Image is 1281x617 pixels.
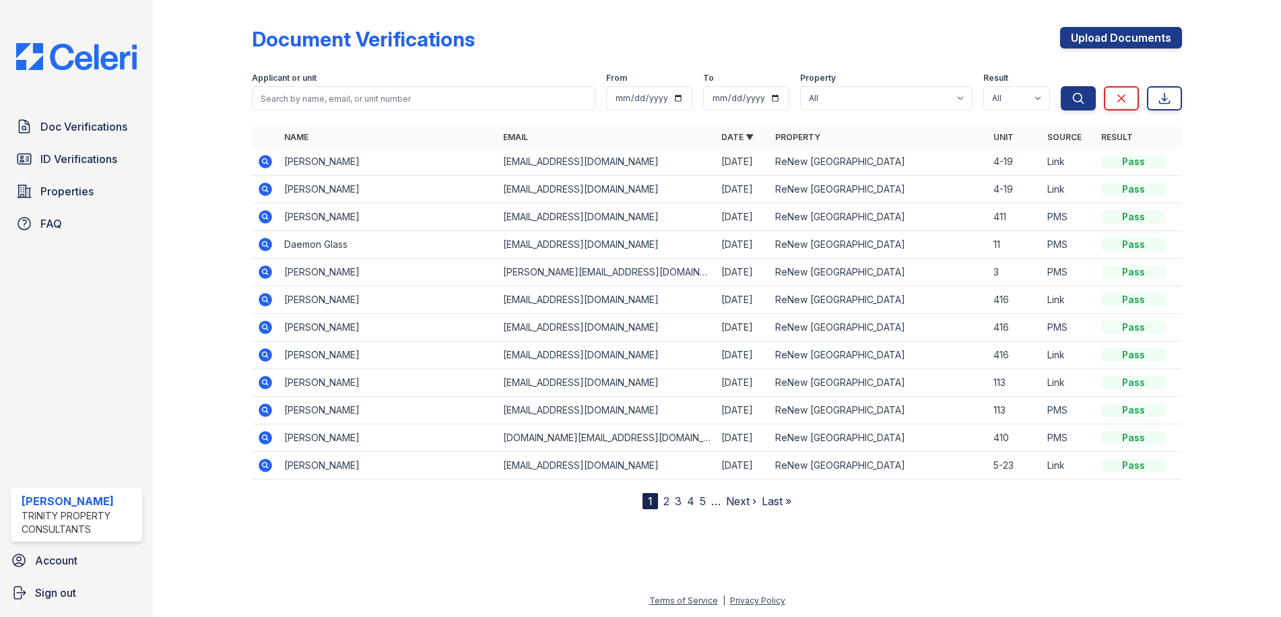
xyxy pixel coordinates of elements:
a: Result [1101,132,1133,142]
td: [DATE] [716,424,770,452]
td: [PERSON_NAME] [279,397,497,424]
div: Pass [1101,238,1166,251]
div: Pass [1101,431,1166,445]
td: ReNew [GEOGRAPHIC_DATA] [770,176,988,203]
td: [EMAIL_ADDRESS][DOMAIN_NAME] [498,231,716,259]
td: [DATE] [716,203,770,231]
div: Pass [1101,293,1166,306]
td: [EMAIL_ADDRESS][DOMAIN_NAME] [498,342,716,369]
div: Pass [1101,210,1166,224]
td: [PERSON_NAME] [279,259,497,286]
td: Link [1042,369,1096,397]
a: Next › [726,494,756,508]
div: Trinity Property Consultants [22,509,137,536]
td: [DATE] [716,286,770,314]
td: 411 [988,203,1042,231]
a: Privacy Policy [730,595,785,606]
td: [DATE] [716,314,770,342]
a: FAQ [11,210,142,237]
span: Account [35,552,77,569]
label: From [606,73,627,84]
a: 2 [663,494,669,508]
input: Search by name, email, or unit number [252,86,595,110]
td: Link [1042,342,1096,369]
label: Applicant or unit [252,73,317,84]
span: Doc Verifications [40,119,127,135]
a: Account [5,547,147,574]
td: [EMAIL_ADDRESS][DOMAIN_NAME] [498,369,716,397]
div: Pass [1101,155,1166,168]
td: ReNew [GEOGRAPHIC_DATA] [770,397,988,424]
td: ReNew [GEOGRAPHIC_DATA] [770,259,988,286]
div: Pass [1101,321,1166,334]
td: 4-19 [988,176,1042,203]
label: To [703,73,714,84]
td: ReNew [GEOGRAPHIC_DATA] [770,148,988,176]
td: 410 [988,424,1042,452]
td: [DATE] [716,259,770,286]
td: [PERSON_NAME] [279,369,497,397]
label: Property [800,73,836,84]
td: [EMAIL_ADDRESS][DOMAIN_NAME] [498,397,716,424]
td: [PERSON_NAME] [279,176,497,203]
td: [DATE] [716,397,770,424]
td: 416 [988,342,1042,369]
td: 416 [988,286,1042,314]
td: 11 [988,231,1042,259]
td: [PERSON_NAME] [279,203,497,231]
div: Pass [1101,376,1166,389]
td: PMS [1042,259,1096,286]
td: [DOMAIN_NAME][EMAIL_ADDRESS][DOMAIN_NAME] [498,424,716,452]
td: 113 [988,397,1042,424]
td: ReNew [GEOGRAPHIC_DATA] [770,369,988,397]
td: 113 [988,369,1042,397]
td: [EMAIL_ADDRESS][DOMAIN_NAME] [498,452,716,480]
td: Link [1042,286,1096,314]
a: Doc Verifications [11,113,142,140]
td: [PERSON_NAME] [279,452,497,480]
td: [EMAIL_ADDRESS][DOMAIN_NAME] [498,314,716,342]
td: [DATE] [716,369,770,397]
td: PMS [1042,203,1096,231]
td: PMS [1042,314,1096,342]
div: Pass [1101,265,1166,279]
div: Document Verifications [252,27,475,51]
td: PMS [1042,231,1096,259]
div: Pass [1101,459,1166,472]
div: | [723,595,725,606]
td: [DATE] [716,342,770,369]
a: Properties [11,178,142,205]
td: ReNew [GEOGRAPHIC_DATA] [770,231,988,259]
td: [DATE] [716,452,770,480]
span: … [711,493,721,509]
td: PMS [1042,424,1096,452]
td: [EMAIL_ADDRESS][DOMAIN_NAME] [498,286,716,314]
td: ReNew [GEOGRAPHIC_DATA] [770,342,988,369]
div: 1 [643,493,658,509]
td: ReNew [GEOGRAPHIC_DATA] [770,286,988,314]
a: Sign out [5,579,147,606]
a: Unit [993,132,1014,142]
div: Pass [1101,183,1166,196]
span: ID Verifications [40,151,117,167]
td: [EMAIL_ADDRESS][DOMAIN_NAME] [498,176,716,203]
a: Name [284,132,308,142]
td: [PERSON_NAME] [279,314,497,342]
td: [PERSON_NAME] [279,148,497,176]
a: Upload Documents [1060,27,1182,48]
td: 3 [988,259,1042,286]
td: [PERSON_NAME] [279,286,497,314]
td: ReNew [GEOGRAPHIC_DATA] [770,203,988,231]
a: 5 [700,494,706,508]
td: 416 [988,314,1042,342]
td: Link [1042,176,1096,203]
a: Last » [762,494,791,508]
img: CE_Logo_Blue-a8612792a0a2168367f1c8372b55b34899dd931a85d93a1a3d3e32e68fde9ad4.png [5,43,147,70]
td: Link [1042,452,1096,480]
td: [EMAIL_ADDRESS][DOMAIN_NAME] [498,203,716,231]
td: ReNew [GEOGRAPHIC_DATA] [770,424,988,452]
td: [PERSON_NAME] [279,342,497,369]
td: PMS [1042,397,1096,424]
a: 3 [675,494,682,508]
